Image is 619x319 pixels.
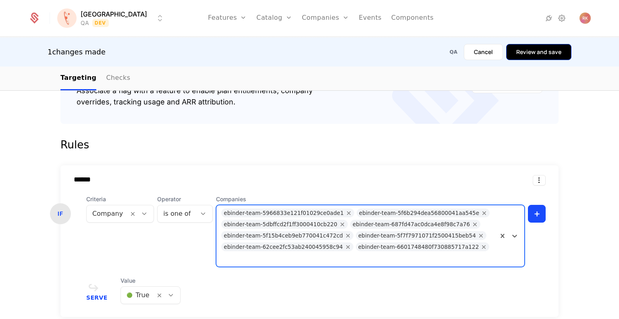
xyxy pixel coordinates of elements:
div: Remove ebinder-team-5f15b4ceb9eb770041c472cd [343,231,353,240]
span: Serve [86,295,108,300]
span: Dev [92,19,109,27]
a: Integrations [544,13,554,23]
div: Rules [60,137,559,153]
div: Remove ebinder-team-5f7f7971071f2500415beb54 [476,231,486,240]
span: [GEOGRAPHIC_DATA] [81,9,147,19]
div: ebinder-team-5f6b294dea56800041aa545e [359,208,479,217]
span: Operator [157,195,213,203]
button: Review and save [506,44,571,60]
button: Open user button [580,13,591,24]
a: Targeting [60,67,96,90]
div: ebinder-team-5966833e121f01029ce0ade1 [224,208,344,217]
a: Settings [557,13,567,23]
div: ebinder-team-687fd47ac0dca4e8f98c7a76 [353,220,470,229]
div: ebinder-team-5f7f7971071f2500415beb54 [358,231,476,240]
nav: Main [60,67,559,90]
div: Remove ebinder-team-5dbffcd2f1ff3000410cb220 [337,220,348,229]
div: 1 changes made [48,46,106,58]
img: Florence [57,8,77,28]
div: Associate a flag with a feature to enable plan entitlements, company overrides, tracking usage an... [77,85,313,108]
button: Cancel [464,44,503,60]
div: ebinder-team-5f15b4ceb9eb770041c472cd [224,231,343,240]
button: Select action [533,175,546,186]
div: Remove ebinder-team-687fd47ac0dca4e8f98c7a76 [470,220,480,229]
div: ebinder-team-5dbffcd2f1ff3000410cb220 [224,220,337,229]
div: Remove ebinder-team-5f6b294dea56800041aa545e [479,208,490,217]
button: + [528,205,546,223]
img: Radoslav Kolaric [580,13,591,24]
span: Criteria [86,195,154,203]
div: Remove ebinder-team-62cee2fc53ab240045958c94 [343,242,353,251]
div: ebinder-team-6601748480f730885717a122 [358,242,479,251]
div: ebinder-team-62cee2fc53ab240045958c94 [224,242,343,251]
div: QA [81,19,89,27]
div: IF [50,203,71,224]
div: Remove ebinder-team-6601748480f730885717a122 [479,242,489,251]
button: Select environment [60,9,165,27]
a: Checks [106,67,130,90]
div: Remove ebinder-team-5966833e121f01029ce0ade1 [344,208,354,217]
span: Value [120,277,181,285]
span: Companies [216,195,525,203]
ul: Choose Sub Page [60,67,130,90]
div: QA [450,49,458,55]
